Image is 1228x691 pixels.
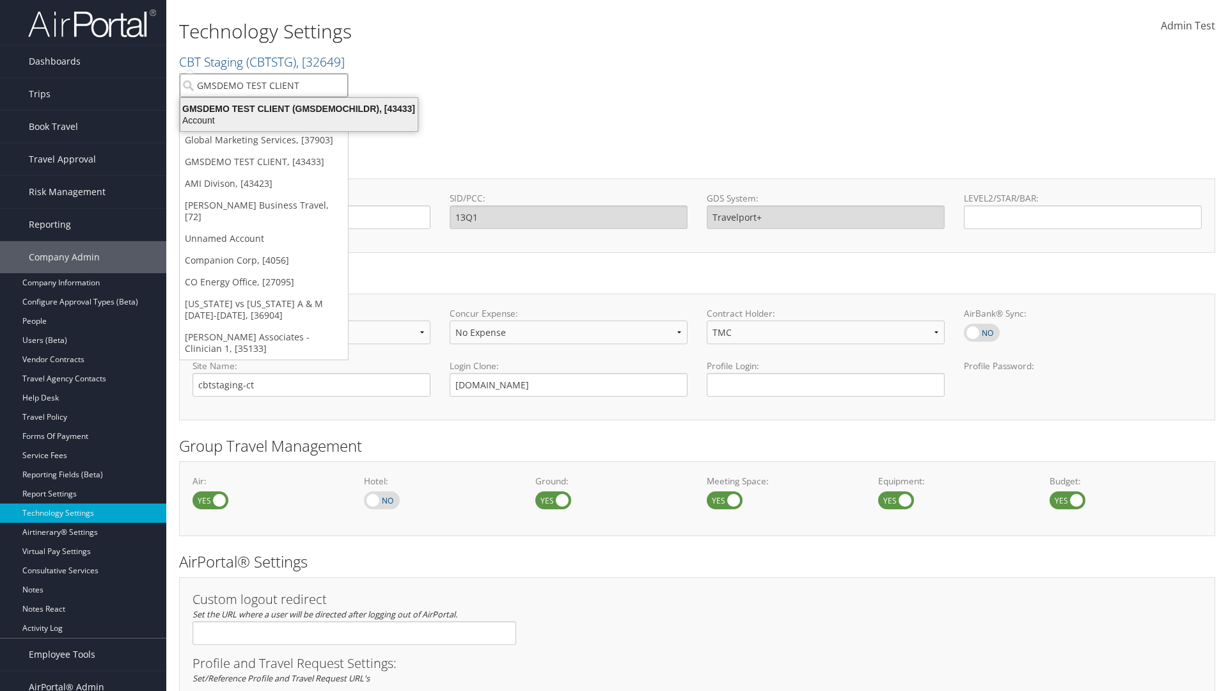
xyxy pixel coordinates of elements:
[179,551,1215,573] h2: AirPortal® Settings
[173,103,425,115] div: GMSDEMO TEST CLIENT (GMSDEMOCHILDR), [43433]
[1161,19,1215,33] span: Admin Test
[1050,475,1202,488] label: Budget:
[193,657,1202,670] h3: Profile and Travel Request Settings:
[173,115,425,126] div: Account
[964,307,1202,320] label: AirBank® Sync:
[29,176,106,208] span: Risk Management
[29,639,95,671] span: Employee Tools
[180,129,348,151] a: Global Marketing Services, [37903]
[180,326,348,360] a: [PERSON_NAME] Associates - Clinician 1, [35133]
[707,307,945,320] label: Contract Holder:
[878,475,1030,488] label: Equipment:
[179,53,345,70] a: CBT Staging
[964,360,1202,396] label: Profile Password:
[28,8,156,38] img: airportal-logo.png
[29,143,96,175] span: Travel Approval
[450,192,688,205] label: SID/PCC:
[180,271,348,293] a: CO Energy Office, [27095]
[180,151,348,173] a: GMSDEMO TEST CLIENT, [43433]
[180,74,348,97] input: Search Accounts
[193,593,516,606] h3: Custom logout redirect
[450,360,688,372] label: Login Clone:
[450,307,688,320] label: Concur Expense:
[1161,6,1215,46] a: Admin Test
[707,360,945,396] label: Profile Login:
[179,435,1215,457] h2: Group Travel Management
[179,267,1215,289] h2: Online Booking Tool
[29,241,100,273] span: Company Admin
[29,78,51,110] span: Trips
[180,250,348,271] a: Companion Corp, [4056]
[707,475,859,488] label: Meeting Space:
[180,293,348,326] a: [US_STATE] vs [US_STATE] A & M [DATE]-[DATE], [36904]
[707,192,945,205] label: GDS System:
[193,608,457,620] em: Set the URL where a user will be directed after logging out of AirPortal.
[180,173,348,195] a: AMI Divison, [43423]
[193,475,345,488] label: Air:
[29,45,81,77] span: Dashboards
[246,53,296,70] span: ( CBTSTG )
[535,475,688,488] label: Ground:
[180,228,348,250] a: Unnamed Account
[29,209,71,241] span: Reporting
[193,360,430,372] label: Site Name:
[364,475,516,488] label: Hotel:
[29,111,78,143] span: Book Travel
[180,195,348,228] a: [PERSON_NAME] Business Travel, [72]
[179,18,870,45] h1: Technology Settings
[179,152,1206,174] h2: GDS
[707,373,945,397] input: Profile Login:
[296,53,345,70] span: , [ 32649 ]
[964,324,1000,342] label: AirBank® Sync
[193,672,370,684] em: Set/Reference Profile and Travel Request URL's
[964,192,1202,205] label: LEVEL2/STAR/BAR:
